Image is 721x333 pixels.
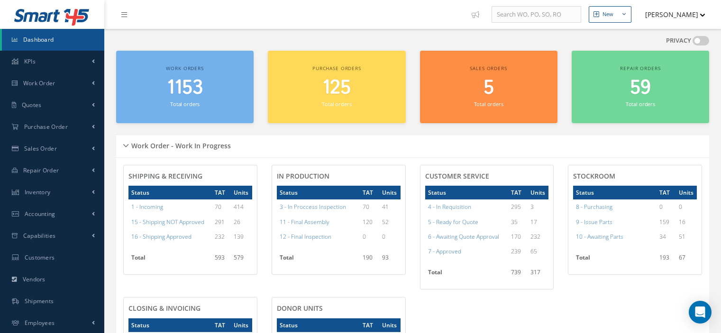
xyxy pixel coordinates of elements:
span: Accounting [25,210,55,218]
button: New [589,6,631,23]
span: Inventory [25,188,51,196]
th: Total [128,251,212,270]
th: Units [676,186,697,199]
span: Capabilities [23,232,56,240]
td: 41 [379,199,400,214]
span: Purchase orders [312,65,361,72]
th: Status [277,186,360,199]
span: 59 [630,74,651,101]
a: 4 - In Requisition [428,203,471,211]
td: 170 [508,229,528,244]
h4: IN PRODUCTION [277,172,401,180]
span: Work orders [166,65,203,72]
td: 414 [231,199,252,214]
h4: STOCKROOM [573,172,697,180]
th: Units [231,186,252,199]
td: 17 [528,215,548,229]
td: 70 [360,199,379,214]
span: KPIs [24,57,36,65]
td: 26 [231,215,252,229]
a: Repair orders 59 Total orders [572,51,709,123]
td: 0 [360,229,379,244]
td: 739 [508,265,528,284]
span: Sales Order [24,144,57,153]
h5: Work Order - Work In Progress [128,139,231,150]
td: 193 [657,251,676,270]
span: Vendors [23,275,46,283]
th: Units [528,186,548,199]
td: 317 [528,265,548,284]
span: Customers [25,253,55,261]
input: Search WO, PO, SO, RO [492,6,581,23]
th: TAT [212,318,231,332]
td: 65 [528,244,548,259]
td: 16 [676,215,697,229]
a: Dashboard [2,29,104,51]
a: 1 - Incoming [131,203,163,211]
th: Total [425,265,509,284]
td: 0 [676,199,697,214]
span: Sales orders [470,65,507,72]
td: 0 [379,229,400,244]
th: TAT [212,186,231,199]
span: 125 [322,74,351,101]
td: 52 [379,215,400,229]
td: 3 [528,199,548,214]
div: New [602,10,613,18]
th: TAT [360,186,379,199]
span: Repair orders [620,65,660,72]
td: 232 [212,229,231,244]
small: Total orders [170,100,200,108]
h4: DONOR UNITS [277,305,401,313]
td: 295 [508,199,528,214]
td: 291 [212,215,231,229]
button: [PERSON_NAME] [636,5,705,24]
a: 7 - Approved [428,247,461,255]
a: Purchase orders 125 Total orders [268,51,405,123]
a: 11 - Final Assembly [280,218,329,226]
td: 0 [657,199,676,214]
th: Status [128,318,212,332]
h4: SHIPPING & RECEIVING [128,172,252,180]
div: Open Intercom Messenger [689,301,712,324]
th: Units [231,318,252,332]
td: 67 [676,251,697,270]
span: 5 [484,74,494,101]
th: Status [128,186,212,199]
td: 70 [212,199,231,214]
span: Quotes [22,101,42,109]
th: Status [277,318,360,332]
th: Status [573,186,657,199]
th: Units [379,186,400,199]
td: 593 [212,251,231,270]
a: 3 - In Proccess Inspection [280,203,346,211]
a: Work orders 1153 Total orders [116,51,254,123]
td: 190 [360,251,379,270]
td: 35 [508,215,528,229]
td: 159 [657,215,676,229]
span: Work Order [23,79,55,87]
span: Purchase Order [24,123,68,131]
small: Total orders [474,100,503,108]
small: Total orders [322,100,351,108]
a: 12 - Final Inspection [280,233,331,241]
td: 34 [657,229,676,244]
th: TAT [657,186,676,199]
span: Shipments [25,297,54,305]
th: Units [379,318,400,332]
td: 579 [231,251,252,270]
th: TAT [508,186,528,199]
a: Sales orders 5 Total orders [420,51,557,123]
a: 5 - Ready for Quote [428,218,478,226]
span: Employees [25,319,55,327]
label: PRIVACY [666,36,691,45]
td: 239 [508,244,528,259]
th: Total [573,251,657,270]
h4: CUSTOMER SERVICE [425,172,549,180]
td: 232 [528,229,548,244]
a: 8 - Purchasing [576,203,612,211]
a: 10 - Awaiting Parts [576,233,623,241]
a: 16 - Shipping Approved [131,233,192,241]
td: 139 [231,229,252,244]
td: 120 [360,215,379,229]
